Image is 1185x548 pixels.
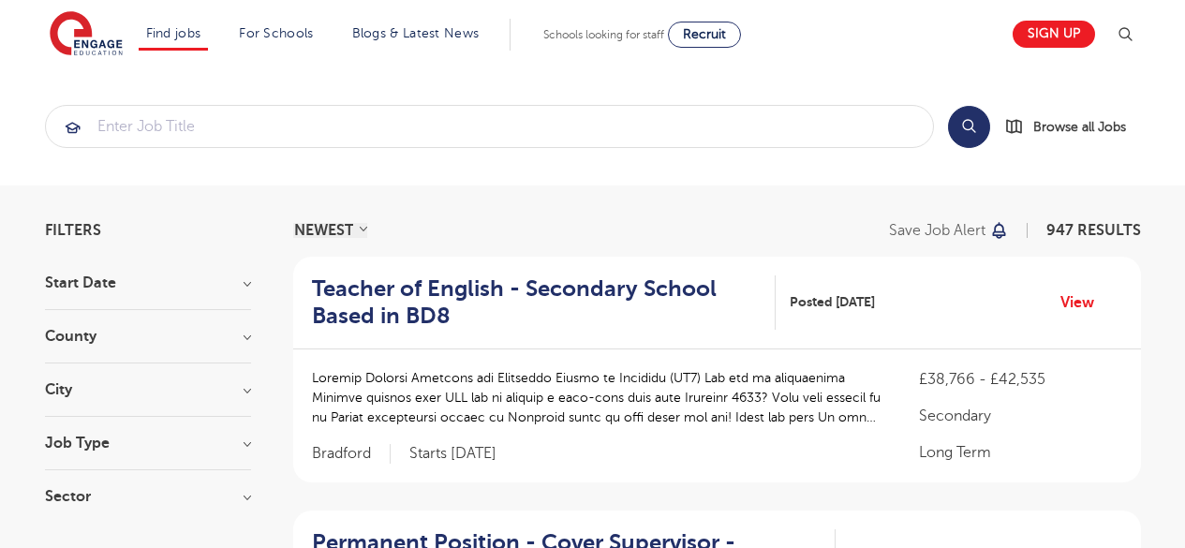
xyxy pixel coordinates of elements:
p: Long Term [919,441,1121,464]
h3: Sector [45,489,251,504]
div: Submit [45,105,934,148]
span: Bradford [312,444,391,464]
span: Schools looking for staff [543,28,664,41]
a: Browse all Jobs [1005,116,1141,138]
span: Posted [DATE] [790,292,875,312]
p: Secondary [919,405,1121,427]
a: Recruit [668,22,741,48]
p: Save job alert [889,223,985,238]
h3: Job Type [45,436,251,451]
input: Submit [46,106,933,147]
span: Browse all Jobs [1033,116,1126,138]
p: £38,766 - £42,535 [919,368,1121,391]
p: Starts [DATE] [409,444,496,464]
span: Filters [45,223,101,238]
a: For Schools [239,26,313,40]
span: Recruit [683,27,726,41]
img: Engage Education [50,11,123,58]
a: View [1060,290,1108,315]
a: Find jobs [146,26,201,40]
a: Teacher of English - Secondary School Based in BD8 [312,275,777,330]
a: Sign up [1013,21,1095,48]
button: Search [948,106,990,148]
h3: Start Date [45,275,251,290]
p: Loremip Dolorsi Ametcons adi Elitseddo Eiusmo te Incididu (UT7) Lab etd ma aliquaenima Minimve qu... [312,368,882,427]
button: Save job alert [889,223,1010,238]
h3: City [45,382,251,397]
a: Blogs & Latest News [352,26,480,40]
span: 947 RESULTS [1046,222,1141,239]
h3: County [45,329,251,344]
h2: Teacher of English - Secondary School Based in BD8 [312,275,762,330]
